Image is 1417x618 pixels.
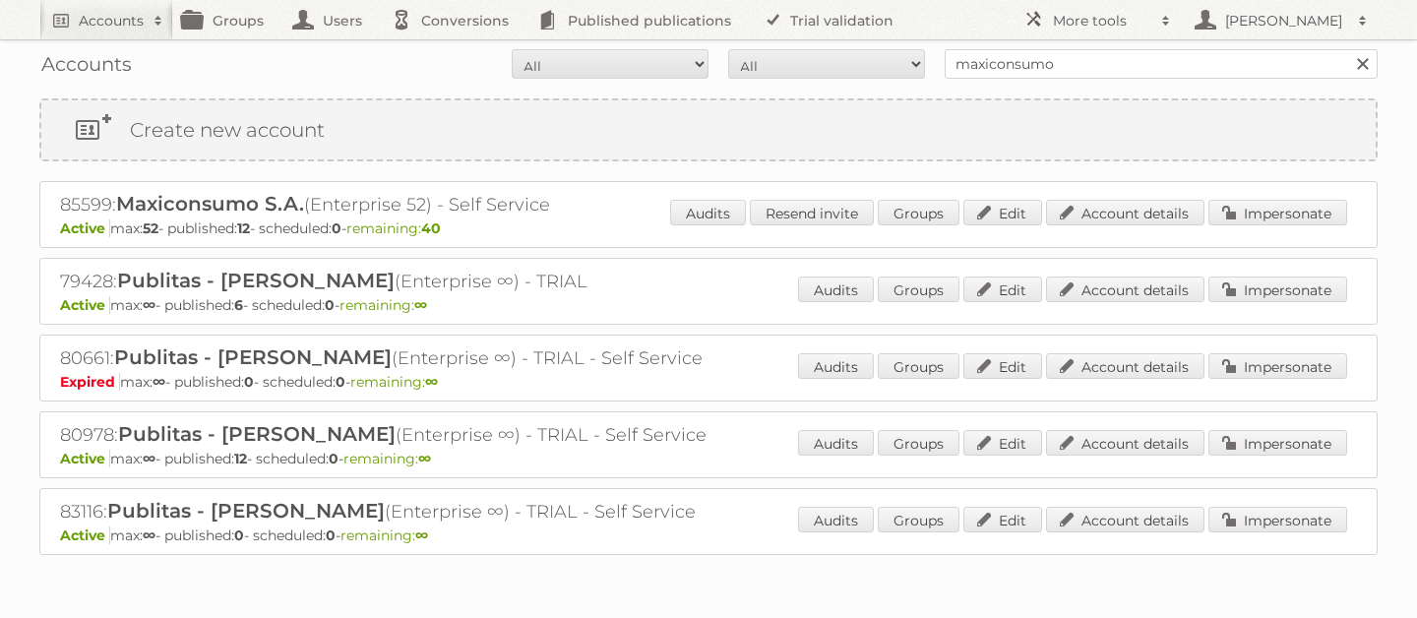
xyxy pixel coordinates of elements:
[79,11,144,31] h2: Accounts
[1208,277,1347,302] a: Impersonate
[350,373,438,391] span: remaining:
[421,219,441,237] strong: 40
[153,373,165,391] strong: ∞
[340,526,428,544] span: remaining:
[1046,353,1204,379] a: Account details
[60,499,749,525] h2: 83116: (Enterprise ∞) - TRIAL - Self Service
[878,200,959,225] a: Groups
[1046,507,1204,532] a: Account details
[60,192,749,217] h2: 85599: (Enterprise 52) - Self Service
[60,296,110,314] span: Active
[237,219,250,237] strong: 12
[326,526,336,544] strong: 0
[963,353,1042,379] a: Edit
[143,450,155,467] strong: ∞
[798,507,874,532] a: Audits
[963,277,1042,302] a: Edit
[329,450,339,467] strong: 0
[1208,200,1347,225] a: Impersonate
[1208,430,1347,456] a: Impersonate
[1220,11,1348,31] h2: [PERSON_NAME]
[798,430,874,456] a: Audits
[143,219,158,237] strong: 52
[332,219,341,237] strong: 0
[234,296,243,314] strong: 6
[234,450,247,467] strong: 12
[963,200,1042,225] a: Edit
[343,450,431,467] span: remaining:
[878,353,959,379] a: Groups
[1208,507,1347,532] a: Impersonate
[107,499,385,523] span: Publitas - [PERSON_NAME]
[60,526,110,544] span: Active
[118,422,396,446] span: Publitas - [PERSON_NAME]
[425,373,438,391] strong: ∞
[143,296,155,314] strong: ∞
[60,219,110,237] span: Active
[878,507,959,532] a: Groups
[339,296,427,314] span: remaining:
[346,219,441,237] span: remaining:
[60,269,749,294] h2: 79428: (Enterprise ∞) - TRIAL
[117,269,395,292] span: Publitas - [PERSON_NAME]
[60,219,1357,237] p: max: - published: - scheduled: -
[1208,353,1347,379] a: Impersonate
[1046,430,1204,456] a: Account details
[244,373,254,391] strong: 0
[60,422,749,448] h2: 80978: (Enterprise ∞) - TRIAL - Self Service
[1046,200,1204,225] a: Account details
[418,450,431,467] strong: ∞
[60,373,120,391] span: Expired
[60,296,1357,314] p: max: - published: - scheduled: -
[963,430,1042,456] a: Edit
[670,200,746,225] a: Audits
[798,277,874,302] a: Audits
[60,373,1357,391] p: max: - published: - scheduled: -
[116,192,304,216] span: Maxiconsumo S.A.
[1053,11,1151,31] h2: More tools
[325,296,335,314] strong: 0
[60,345,749,371] h2: 80661: (Enterprise ∞) - TRIAL - Self Service
[336,373,345,391] strong: 0
[878,430,959,456] a: Groups
[60,450,1357,467] p: max: - published: - scheduled: -
[798,353,874,379] a: Audits
[60,450,110,467] span: Active
[878,277,959,302] a: Groups
[750,200,874,225] a: Resend invite
[60,526,1357,544] p: max: - published: - scheduled: -
[414,296,427,314] strong: ∞
[41,100,1376,159] a: Create new account
[415,526,428,544] strong: ∞
[1046,277,1204,302] a: Account details
[114,345,392,369] span: Publitas - [PERSON_NAME]
[963,507,1042,532] a: Edit
[143,526,155,544] strong: ∞
[234,526,244,544] strong: 0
